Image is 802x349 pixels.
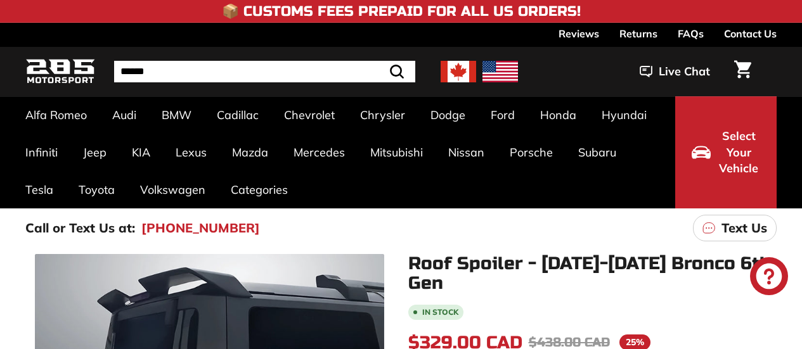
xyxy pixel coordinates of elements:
p: Call or Text Us at: [25,219,135,238]
img: Logo_285_Motorsport_areodynamics_components [25,57,95,87]
button: Live Chat [623,56,727,87]
span: Live Chat [659,63,710,80]
inbox-online-store-chat: Shopify online store chat [746,257,792,298]
a: Volkswagen [127,171,218,208]
a: Nissan [436,134,497,171]
button: Select Your Vehicle [675,96,777,208]
a: Cadillac [204,96,271,134]
a: BMW [149,96,204,134]
a: FAQs [678,23,704,44]
a: Ford [478,96,527,134]
a: Hyundai [589,96,659,134]
a: Alfa Romeo [13,96,100,134]
a: Chevrolet [271,96,347,134]
a: Returns [619,23,657,44]
h4: 📦 Customs Fees Prepaid for All US Orders! [222,4,581,19]
a: Mazda [219,134,281,171]
a: Reviews [559,23,599,44]
a: Toyota [66,171,127,208]
a: Mitsubishi [358,134,436,171]
a: Chrysler [347,96,418,134]
a: Text Us [693,215,777,241]
a: Infiniti [13,134,70,171]
h1: Roof Spoiler - [DATE]-[DATE] Bronco 6th Gen [408,254,777,293]
a: [PHONE_NUMBER] [141,219,260,238]
p: Text Us [721,219,767,238]
span: Select Your Vehicle [717,128,760,177]
a: Categories [218,171,301,208]
a: KIA [119,134,163,171]
a: Dodge [418,96,478,134]
a: Tesla [13,171,66,208]
a: Lexus [163,134,219,171]
a: Mercedes [281,134,358,171]
a: Contact Us [724,23,777,44]
input: Search [114,61,415,82]
a: Audi [100,96,149,134]
b: In stock [422,308,458,316]
a: Jeep [70,134,119,171]
a: Subaru [566,134,629,171]
a: Porsche [497,134,566,171]
a: Honda [527,96,589,134]
a: Cart [727,50,759,93]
